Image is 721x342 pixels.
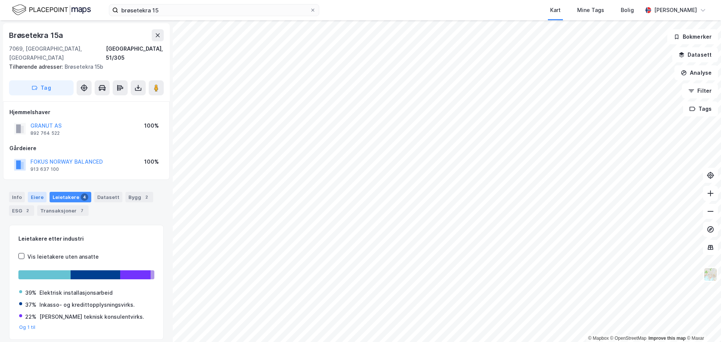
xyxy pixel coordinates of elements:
[703,267,718,282] img: Z
[30,166,59,172] div: 913 637 100
[125,192,153,202] div: Bygg
[9,62,158,71] div: Brøsetekra 15b
[30,130,60,136] div: 892 764 522
[683,306,721,342] div: Kontrollprogram for chat
[143,193,150,201] div: 2
[667,29,718,44] button: Bokmerker
[577,6,604,15] div: Mine Tags
[9,80,74,95] button: Tag
[27,252,99,261] div: Vis leietakere uten ansatte
[24,207,31,214] div: 2
[37,205,89,216] div: Transaksjoner
[39,312,144,321] div: [PERSON_NAME] teknisk konsulentvirks.
[25,300,36,309] div: 37%
[588,336,609,341] a: Mapbox
[39,300,135,309] div: Inkasso- og kredittopplysningsvirks.
[9,44,106,62] div: 7069, [GEOGRAPHIC_DATA], [GEOGRAPHIC_DATA]
[50,192,91,202] div: Leietakere
[78,207,86,214] div: 7
[674,65,718,80] button: Analyse
[39,288,113,297] div: Elektrisk installasjonsarbeid
[550,6,561,15] div: Kart
[9,63,65,70] span: Tilhørende adresser:
[94,192,122,202] div: Datasett
[28,192,47,202] div: Eiere
[9,108,163,117] div: Hjemmelshaver
[144,121,159,130] div: 100%
[12,3,91,17] img: logo.f888ab2527a4732fd821a326f86c7f29.svg
[683,306,721,342] iframe: Chat Widget
[9,205,34,216] div: ESG
[9,144,163,153] div: Gårdeiere
[81,193,88,201] div: 4
[9,192,25,202] div: Info
[118,5,310,16] input: Søk på adresse, matrikkel, gårdeiere, leietakere eller personer
[649,336,686,341] a: Improve this map
[610,336,647,341] a: OpenStreetMap
[25,288,36,297] div: 39%
[621,6,634,15] div: Bolig
[682,83,718,98] button: Filter
[654,6,697,15] div: [PERSON_NAME]
[683,101,718,116] button: Tags
[106,44,164,62] div: [GEOGRAPHIC_DATA], 51/305
[25,312,36,321] div: 22%
[18,234,154,243] div: Leietakere etter industri
[144,157,159,166] div: 100%
[9,29,65,41] div: Brøsetekra 15a
[672,47,718,62] button: Datasett
[19,324,36,330] button: Og 1 til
